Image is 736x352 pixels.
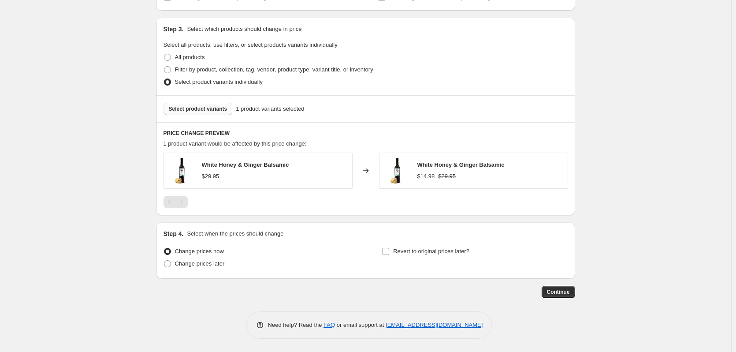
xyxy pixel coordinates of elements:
span: Need help? Read the [268,322,324,328]
h2: Step 4. [164,229,184,238]
p: Select when the prices should change [187,229,283,238]
span: Continue [547,288,570,296]
span: White Honey & Ginger Balsamic [417,161,505,168]
button: Select product variants [164,103,233,115]
div: $29.95 [202,172,219,181]
div: $14.98 [417,172,435,181]
span: 1 product variants selected [236,105,304,113]
span: Select all products, use filters, or select products variants individually [164,41,338,48]
h6: PRICE CHANGE PREVIEW [164,130,568,137]
img: OLiV_WhiteBalsamic_HoneyGinger_80x.jpg [168,157,195,184]
span: All products [175,54,205,60]
span: White Honey & Ginger Balsamic [202,161,289,168]
span: Change prices later [175,260,225,267]
a: [EMAIL_ADDRESS][DOMAIN_NAME] [386,322,483,328]
span: Select product variants individually [175,79,263,85]
span: Select product variants [169,105,227,112]
a: FAQ [323,322,335,328]
span: Change prices now [175,248,224,255]
img: OLiV_WhiteBalsamic_HoneyGinger_80x.jpg [384,157,410,184]
strike: $29.95 [438,172,456,181]
button: Continue [542,286,575,298]
span: 1 product variant would be affected by this price change: [164,140,307,147]
span: Revert to original prices later? [393,248,469,255]
span: Filter by product, collection, tag, vendor, product type, variant title, or inventory [175,66,373,73]
span: or email support at [335,322,386,328]
h2: Step 3. [164,25,184,34]
p: Select which products should change in price [187,25,301,34]
nav: Pagination [164,196,188,208]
